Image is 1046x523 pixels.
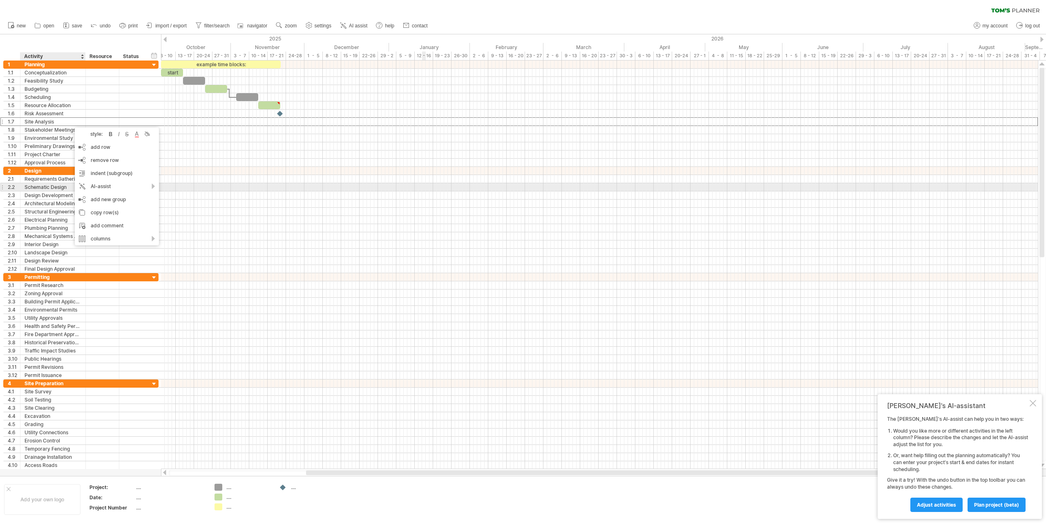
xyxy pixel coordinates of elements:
[8,191,20,199] div: 2.3
[25,420,81,428] div: Grading
[75,141,159,154] div: add row
[8,257,20,265] div: 2.11
[401,20,430,31] a: contact
[8,224,20,232] div: 2.7
[231,52,249,60] div: 3 - 7
[8,396,20,404] div: 4.2
[25,216,81,224] div: Electrical Planning
[8,216,20,224] div: 2.6
[8,167,20,175] div: 2
[974,502,1019,508] span: plan project (beta)
[1025,23,1040,29] span: log out
[25,167,81,175] div: Design
[8,339,20,346] div: 3.8
[349,23,367,29] span: AI assist
[863,43,948,52] div: July 2026
[893,452,1028,473] li: Or, want help filling out the planning automatically? You can enter your project's start & end da...
[25,371,81,379] div: Permit Issuance
[8,232,20,240] div: 2.8
[378,52,396,60] div: 29 - 2
[8,437,20,444] div: 4.7
[470,52,488,60] div: 2 - 6
[8,208,20,215] div: 2.5
[8,159,20,166] div: 1.12
[194,52,212,60] div: 20-24
[8,388,20,395] div: 4.1
[562,52,580,60] div: 9 - 13
[396,52,415,60] div: 5 - 9
[25,281,81,289] div: Permit Research
[8,85,20,93] div: 1.3
[8,77,20,85] div: 1.2
[25,290,81,297] div: Zoning Approval
[910,498,963,512] a: Adjust activities
[72,23,82,29] span: save
[236,20,270,31] a: navigator
[8,330,20,338] div: 3.7
[1021,52,1040,60] div: 31 - 4
[470,43,543,52] div: February 2026
[75,219,159,232] div: add comment
[25,240,81,248] div: Interior Design
[25,249,81,256] div: Landscape Design
[25,224,81,232] div: Plumbing Planning
[580,52,599,60] div: 16 - 20
[286,52,304,60] div: 24-28
[635,52,654,60] div: 6 - 10
[654,52,672,60] div: 13 - 17
[8,240,20,248] div: 2.9
[25,118,81,126] div: Site Analysis
[374,20,397,31] a: help
[433,52,451,60] div: 19 - 23
[6,20,28,31] a: new
[8,142,20,150] div: 1.10
[968,498,1026,512] a: plan project (beta)
[25,412,81,420] div: Excavation
[8,126,20,134] div: 1.8
[25,429,81,436] div: Utility Connections
[285,23,297,29] span: zoom
[838,52,856,60] div: 22-26
[599,52,617,60] div: 23 - 27
[25,200,81,207] div: Architectural Modeling
[887,416,1028,512] div: The [PERSON_NAME]'s AI-assist can help you in two ways: Give it a try! With the undo button in th...
[338,20,370,31] a: AI assist
[25,175,81,183] div: Requirements Gathering
[25,388,81,395] div: Site Survey
[415,52,433,60] div: 12 - 16
[985,52,1003,60] div: 17 - 21
[75,193,159,206] div: add new group
[75,206,159,219] div: copy row(s)
[8,249,20,256] div: 2.10
[874,52,893,60] div: 6 - 10
[8,101,20,109] div: 1.5
[75,232,159,245] div: columns
[856,52,874,60] div: 29 - 3
[887,402,1028,410] div: [PERSON_NAME]'s AI-assistant
[8,290,20,297] div: 3.2
[161,69,183,76] div: start
[226,494,271,501] div: ....
[25,126,81,134] div: Stakeholder Meetings
[8,273,20,281] div: 3
[25,339,81,346] div: Historical Preservation Approval
[226,484,271,491] div: ....
[89,484,134,491] div: Project:
[893,52,911,60] div: 13 - 17
[25,150,81,158] div: Project Charter
[78,131,107,137] div: style:
[8,371,20,379] div: 3.12
[315,23,331,29] span: settings
[8,183,20,191] div: 2.2
[89,504,134,511] div: Project Number
[25,69,81,76] div: Conceptualization
[8,110,20,117] div: 1.6
[176,52,194,60] div: 13 - 17
[25,134,81,142] div: Environmental Study
[117,20,140,31] a: print
[25,183,81,191] div: Schematic Design
[451,52,470,60] div: 26-30
[25,110,81,117] div: Risk Assessment
[25,61,81,68] div: Planning
[911,52,930,60] div: 20-24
